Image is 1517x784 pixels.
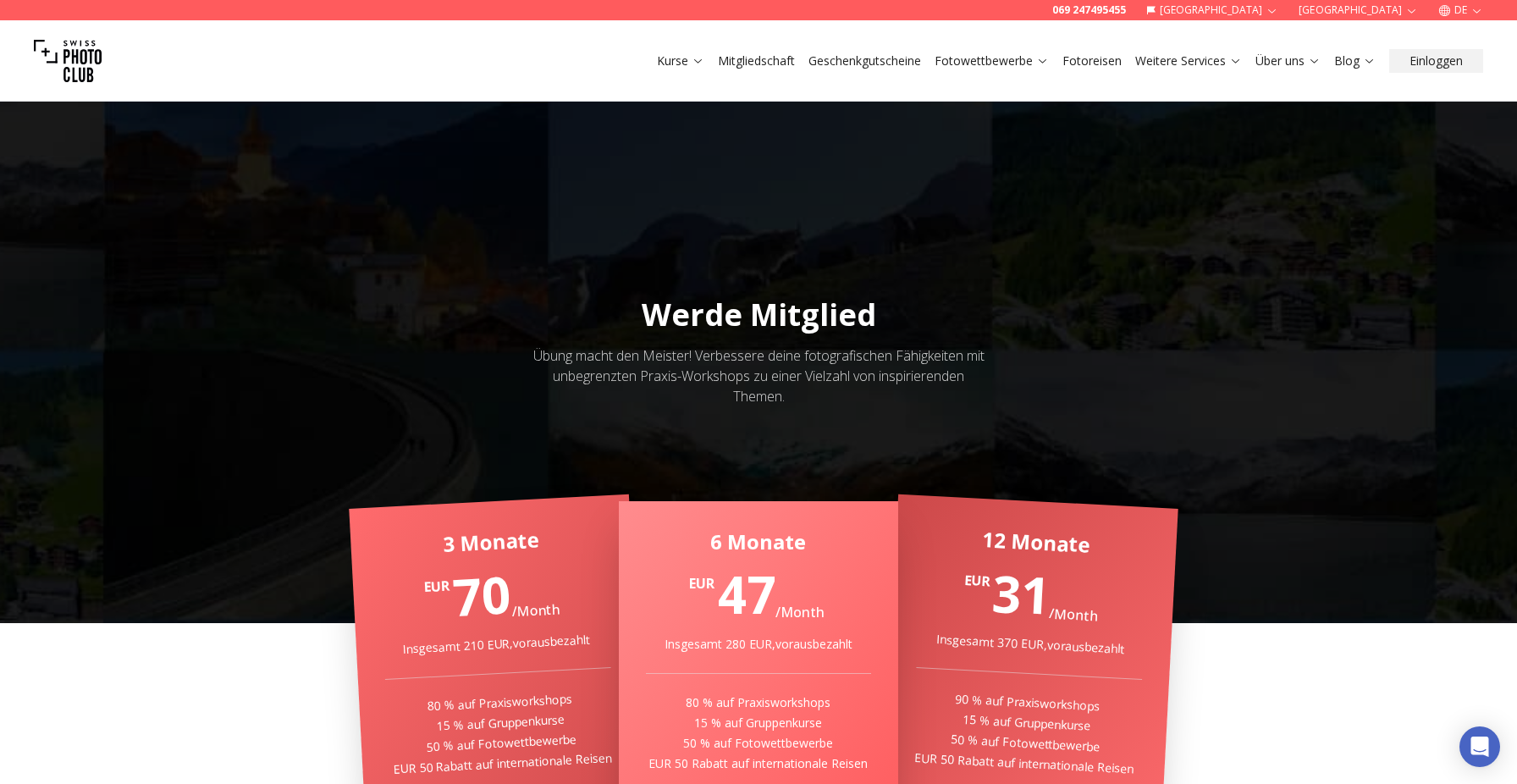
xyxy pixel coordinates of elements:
[511,599,561,621] span: / Month
[650,49,711,73] button: Kurse
[913,709,1139,737] p: 15 % auf Gruppenkurse
[918,630,1144,659] div: Insgesamt 370 EUR , vorausbezahlt
[718,560,775,629] span: 47
[1389,49,1483,73] button: Einloggen
[913,729,1139,758] p: 50 % auf Fotowettbewerbe
[646,694,872,711] p: 80 % auf Praxisworkshops
[646,528,872,555] div: 6 Monate
[1255,52,1321,69] a: Über uns
[1128,49,1249,73] button: Weitere Services
[528,345,989,406] div: Übung macht den Meister! Verbessere deine fotografischen Fähigkeiten mit unbegrenzten Praxis-Work...
[923,522,1150,561] div: 12 Monate
[34,27,102,95] img: Swiss photo club
[718,52,795,69] a: Mitgliedschaft
[423,576,450,598] span: EUR
[1327,49,1382,73] button: Blog
[378,522,604,561] div: 3 Monate
[1049,604,1099,625] span: / Month
[711,49,802,73] button: Mitgliedschaft
[935,52,1049,69] a: Fotowettbewerbe
[964,570,990,592] span: EUR
[991,558,1052,630] span: 31
[386,688,612,717] p: 80 % auf Praxisworkshops
[1052,3,1126,17] a: 069 247495455
[802,49,928,73] button: Geschenkgutscheine
[389,749,615,778] p: EUR 50 Rabatt auf internationale Reisen
[646,735,872,752] p: 50 % auf Fotowettbewerbe
[657,52,704,69] a: Kurse
[689,573,714,594] span: EUR
[1135,52,1242,69] a: Weitere Services
[775,603,825,621] span: / Month
[383,630,610,659] div: Insgesamt 210 EUR , vorausbezahlt
[1334,52,1376,69] a: Blog
[646,715,872,732] p: 15 % auf Gruppenkurse
[1062,52,1122,69] a: Fotoreisen
[1249,49,1327,73] button: Über uns
[389,729,615,758] p: 50 % auf Fotowettbewerbe
[928,49,1056,73] button: Fotowettbewerbe
[451,559,512,631] span: 70
[808,52,921,69] a: Geschenkgutscheine
[646,755,872,772] p: EUR 50 Rabatt auf internationale Reisen
[912,749,1138,778] p: EUR 50 Rabatt auf internationale Reisen
[914,688,1140,717] p: 90 % auf Praxisworkshops
[646,636,872,653] div: Insgesamt 280 EUR , vorausbezahlt
[1459,726,1500,767] div: Open Intercom Messenger
[1056,49,1128,73] button: Fotoreisen
[387,709,613,737] p: 15 % auf Gruppenkurse
[642,294,876,335] span: Werde Mitglied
